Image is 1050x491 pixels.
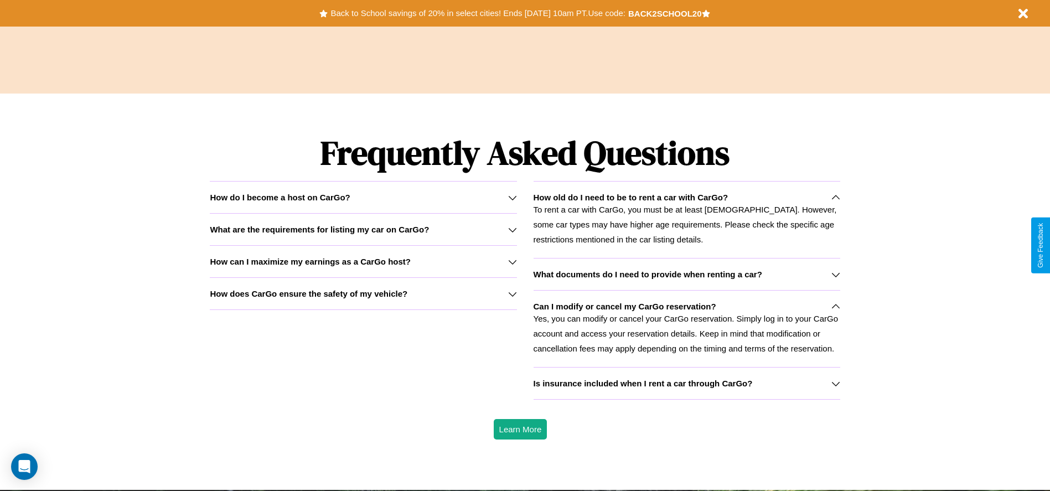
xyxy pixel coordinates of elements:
[1037,223,1044,268] div: Give Feedback
[534,379,753,388] h3: Is insurance included when I rent a car through CarGo?
[534,302,716,311] h3: Can I modify or cancel my CarGo reservation?
[210,289,407,298] h3: How does CarGo ensure the safety of my vehicle?
[494,419,547,440] button: Learn More
[210,257,411,266] h3: How can I maximize my earnings as a CarGo host?
[534,311,840,356] p: Yes, you can modify or cancel your CarGo reservation. Simply log in to your CarGo account and acc...
[210,125,840,181] h1: Frequently Asked Questions
[11,453,38,480] div: Open Intercom Messenger
[534,193,728,202] h3: How old do I need to be to rent a car with CarGo?
[210,193,350,202] h3: How do I become a host on CarGo?
[534,202,840,247] p: To rent a car with CarGo, you must be at least [DEMOGRAPHIC_DATA]. However, some car types may ha...
[328,6,628,21] button: Back to School savings of 20% in select cities! Ends [DATE] 10am PT.Use code:
[534,270,762,279] h3: What documents do I need to provide when renting a car?
[628,9,702,18] b: BACK2SCHOOL20
[210,225,429,234] h3: What are the requirements for listing my car on CarGo?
